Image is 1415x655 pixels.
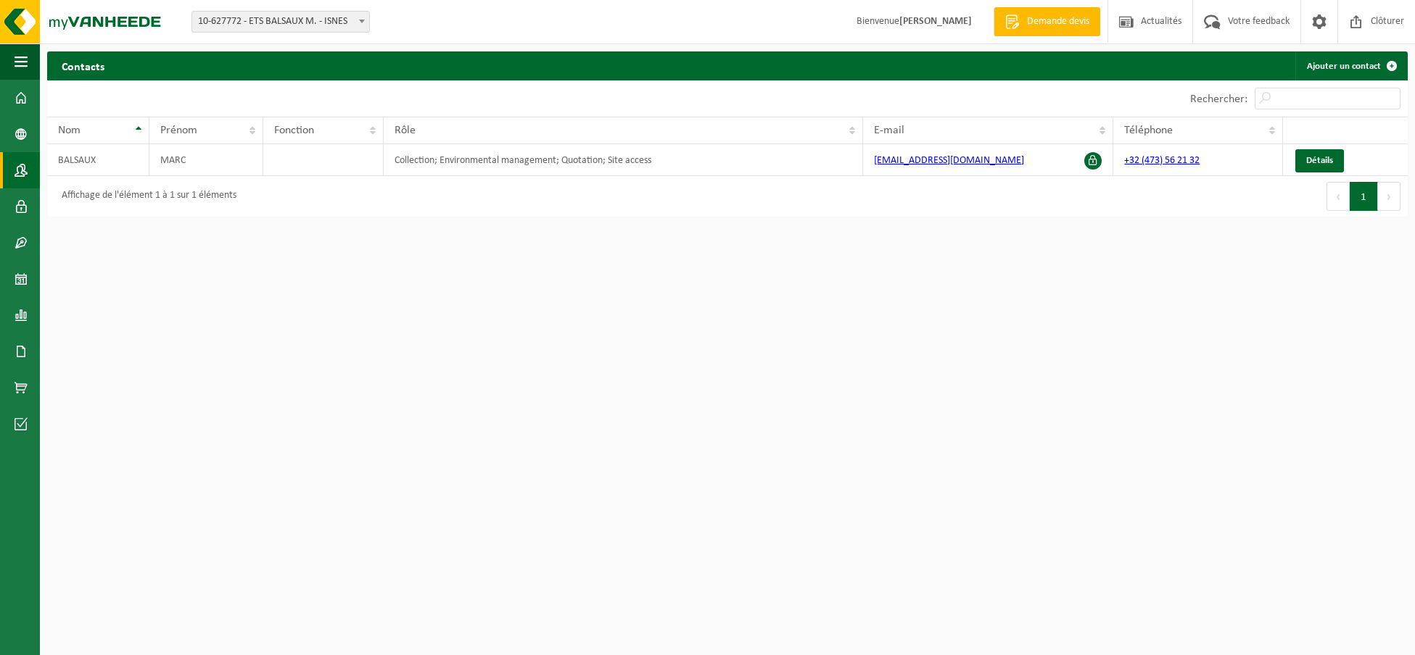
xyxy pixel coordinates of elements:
strong: [PERSON_NAME] [899,16,972,27]
a: Demande devis [994,7,1100,36]
button: Previous [1327,182,1350,211]
td: MARC [149,144,263,176]
span: Détails [1306,156,1333,165]
div: Affichage de l'élément 1 à 1 sur 1 éléments [54,183,236,209]
a: +32 (473) 56 21 32 [1124,155,1200,166]
h2: Contacts [47,51,119,80]
button: Next [1378,182,1400,211]
label: Rechercher: [1190,93,1247,105]
span: Nom [58,125,81,136]
span: Demande devis [1023,14,1093,29]
span: Fonction [274,125,314,136]
span: 10-627772 - ETS BALSAUX M. - ISNES [191,11,370,33]
td: BALSAUX [47,144,149,176]
span: E-mail [874,125,904,136]
a: Détails [1295,149,1344,172]
a: [EMAIL_ADDRESS][DOMAIN_NAME] [874,155,1024,166]
td: Collection; Environmental management; Quotation; Site access [384,144,863,176]
a: Ajouter un contact [1295,51,1406,80]
span: Prénom [160,125,197,136]
button: 1 [1350,182,1378,211]
span: Rôle [395,125,416,136]
span: 10-627772 - ETS BALSAUX M. - ISNES [192,12,369,32]
span: Téléphone [1124,125,1173,136]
